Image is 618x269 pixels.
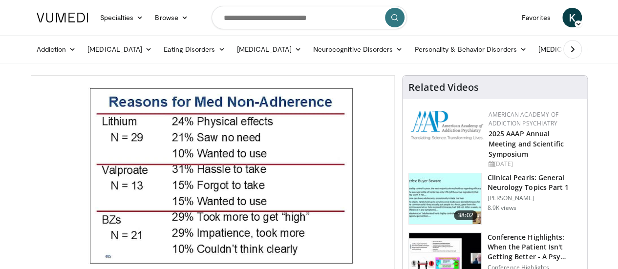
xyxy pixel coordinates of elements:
[31,40,82,59] a: Addiction
[408,82,479,93] h4: Related Videos
[149,8,194,27] a: Browse
[409,173,481,224] img: 91ec4e47-6cc3-4d45-a77d-be3eb23d61cb.150x105_q85_crop-smart_upscale.jpg
[158,40,231,59] a: Eating Disorders
[231,40,307,59] a: [MEDICAL_DATA]
[489,160,579,168] div: [DATE]
[408,40,532,59] a: Personality & Behavior Disorders
[82,40,158,59] a: [MEDICAL_DATA]
[562,8,582,27] a: K
[489,129,564,159] a: 2025 AAAP Annual Meeting and Scientific Symposium
[488,232,581,262] h3: Conference Highlights: When the Patient Isn't Getting Better - A Psy…
[454,210,477,220] span: 38:02
[516,8,556,27] a: Favorites
[212,6,407,29] input: Search topics, interventions
[94,8,149,27] a: Specialties
[488,204,516,212] p: 8.9K views
[410,110,484,140] img: f7c290de-70ae-47e0-9ae1-04035161c232.png.150x105_q85_autocrop_double_scale_upscale_version-0.2.png
[408,173,581,225] a: 38:02 Clinical Pearls: General Neurology Topics Part 1 [PERSON_NAME] 8.9K views
[37,13,88,22] img: VuMedi Logo
[307,40,409,59] a: Neurocognitive Disorders
[488,173,581,192] h3: Clinical Pearls: General Neurology Topics Part 1
[489,110,558,127] a: American Academy of Addiction Psychiatry
[488,194,581,202] p: [PERSON_NAME]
